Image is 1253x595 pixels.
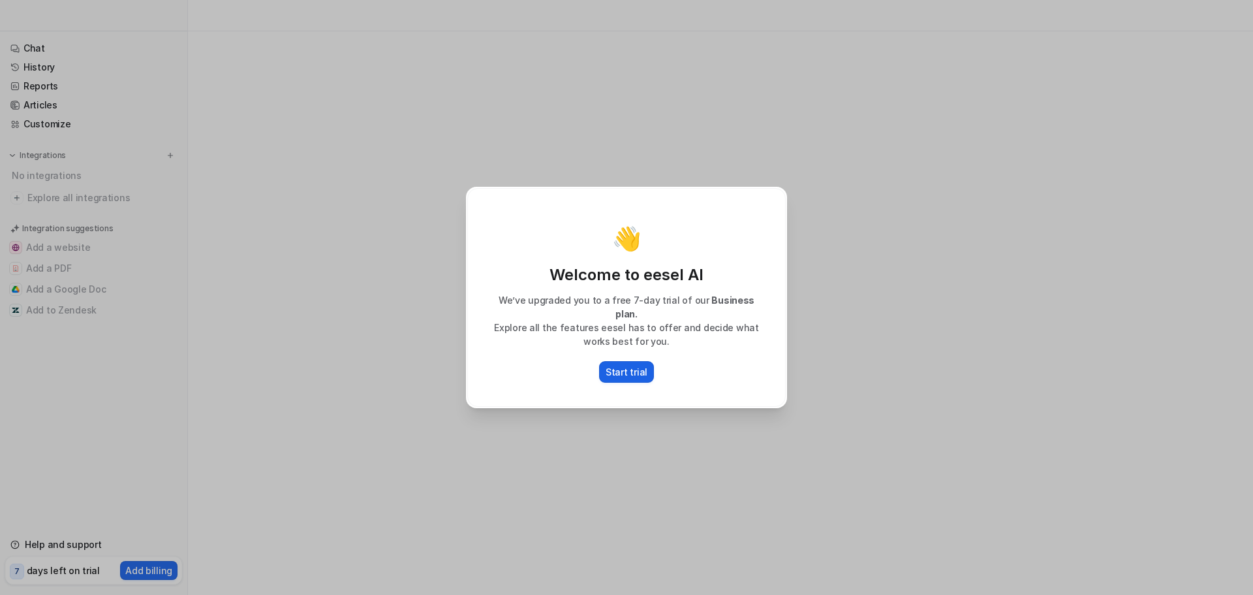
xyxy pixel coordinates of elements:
[599,361,654,383] button: Start trial
[481,265,772,285] p: Welcome to eesel AI
[612,225,642,251] p: 👋
[481,321,772,348] p: Explore all the features eesel has to offer and decide what works best for you.
[481,293,772,321] p: We’ve upgraded you to a free 7-day trial of our
[606,365,647,379] p: Start trial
